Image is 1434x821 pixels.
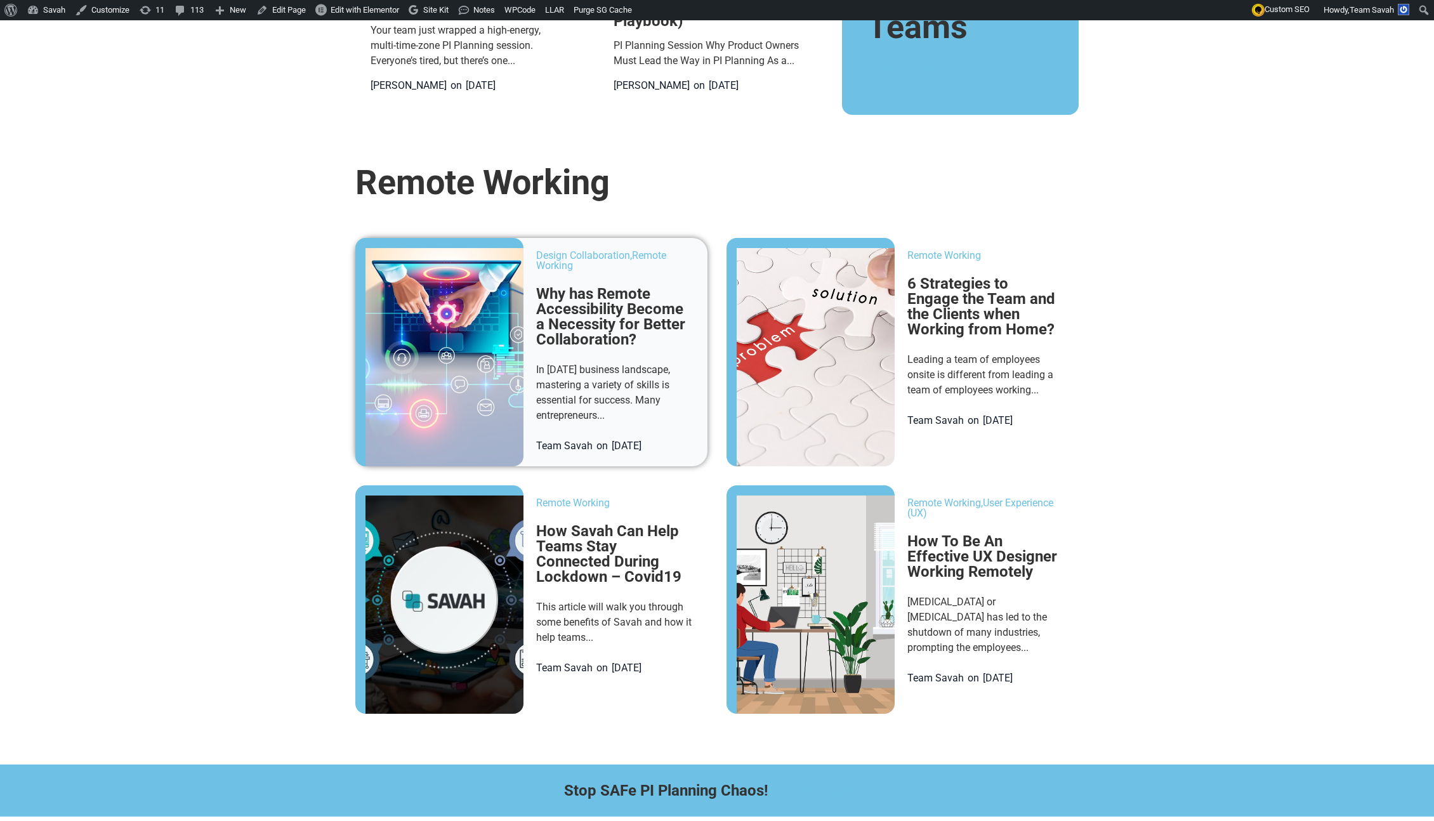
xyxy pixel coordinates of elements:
time: [DATE] [612,662,641,674]
a: Team Savah [536,438,593,454]
span: Team Savah [1350,5,1394,15]
a: Team Savah [536,660,593,676]
iframe: Chat Widget [1371,760,1434,821]
a: [DATE] [983,671,1013,686]
h4: Stop SAFe PI Planning Chaos! [564,783,768,798]
time: [DATE] [709,79,739,91]
a: Team Savah [907,671,964,686]
a: Remote Working [907,497,981,509]
a: Remote Working [536,497,610,509]
time: [DATE] [983,414,1013,426]
img: Best Savah Features [365,496,523,714]
a: [DATE] [612,438,641,454]
span: on [968,671,979,686]
a: Why has Remote Accessibility Become a Necessity for Better Collaboration? [536,285,685,348]
img: Best Remote Working UX Designer [737,496,895,714]
a: Remote Working [536,249,666,272]
a: [DATE] [709,78,739,93]
span: on [968,413,979,428]
h3: Remote Working [355,166,1079,200]
a: [DATE] [983,413,1013,428]
a: User Experience (UX) [907,497,1053,519]
a: Start free trial [784,780,871,801]
a: Design Collaboration [536,249,630,261]
div: [MEDICAL_DATA] or [MEDICAL_DATA] has led to the shutdown of many industries, prompting the employ... [907,594,1063,655]
p: , [907,498,1063,518]
a: [PERSON_NAME] [371,78,447,93]
a: [PERSON_NAME] [614,78,690,93]
span: on [694,78,705,93]
div: This article will walk you through some benefits of Savah and how it help teams... [536,600,692,645]
time: [DATE] [466,79,496,91]
a: Remote Working [907,249,981,261]
time: [DATE] [983,672,1013,684]
span: Site Kit [423,5,449,15]
a: How To Be An Effective UX Designer Working Remotely [907,532,1057,581]
a: 6 Strategies to Engage the Team and the Clients when Working from Home? [907,275,1055,338]
span: on [596,660,608,676]
p: , [536,251,692,271]
a: [DATE] [612,660,641,676]
span: Start free trial [883,65,939,74]
span: on [451,78,462,93]
a: [DATE] [466,78,496,93]
span: Edit with Elementor [331,5,399,15]
div: Leading a team of employees onsite is different from leading a team of employees working... [907,352,1063,398]
div: Your team just wrapped a high-energy, multi-time-zone PI Planning session. Everyone’s tired, but ... [371,23,568,69]
a: Team Savah [907,413,964,428]
span: Start free trial [799,786,855,795]
img: Remote Accessibility savahapp [365,248,523,466]
div: In [DATE] business landscape, mastering a variety of skills is essential for success. Many entrep... [536,362,692,423]
div: PI Planning Session Why Product Owners Must Lead the Way in PI Planning As a... [614,38,811,69]
time: [DATE] [612,440,641,452]
span: on [596,438,608,454]
a: Start free trial [867,58,954,80]
a: How Savah Can Help Teams Stay Connected During Lockdown – Covid19 [536,522,681,586]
